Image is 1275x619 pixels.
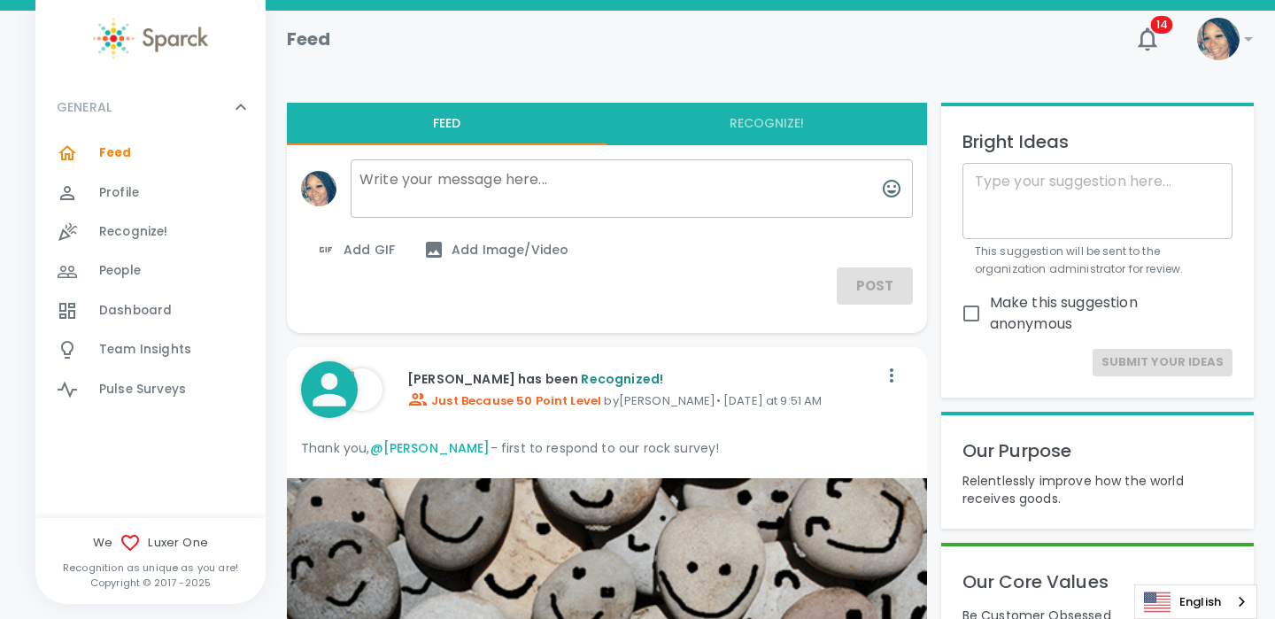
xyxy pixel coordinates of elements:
p: Our Core Values [962,568,1232,596]
div: interaction tabs [287,103,927,145]
a: Team Insights [35,330,266,369]
aside: Language selected: English [1134,584,1257,619]
img: Picture of Ashley [1197,18,1240,60]
a: Profile [35,174,266,213]
button: Feed [287,103,607,145]
h1: Feed [287,25,331,53]
span: Profile [99,184,139,202]
img: Sparck logo [93,18,208,59]
span: Recognized! [581,370,663,388]
a: Sparck logo [35,18,266,59]
span: We Luxer One [35,532,266,553]
span: Add GIF [315,239,395,260]
div: Language [1134,584,1257,619]
a: English [1135,585,1256,618]
div: GENERAL [35,134,266,416]
p: Copyright © 2017 - 2025 [35,576,266,590]
span: Feed [99,144,132,162]
span: Pulse Surveys [99,381,186,398]
span: Make this suggestion anonymous [990,292,1218,335]
span: 14 [1151,16,1173,34]
p: Bright Ideas [962,128,1232,156]
span: Just Because 50 Point Level [407,392,601,409]
p: GENERAL [57,98,112,116]
button: Recognize! [607,103,926,145]
span: Recognize! [99,223,168,241]
a: People [35,251,266,290]
a: Dashboard [35,291,266,330]
p: [PERSON_NAME] has been [407,370,877,388]
span: Add Image/Video [423,239,568,260]
div: GENERAL [35,81,266,134]
a: Recognize! [35,213,266,251]
span: Team Insights [99,341,191,359]
p: by [PERSON_NAME] • [DATE] at 9:51 AM [407,389,877,410]
span: Dashboard [99,302,172,320]
p: Recognition as unique as you are! [35,561,266,575]
p: This suggestion will be sent to the organization administrator for review. [975,243,1220,278]
a: Feed [35,134,266,173]
a: Pulse Surveys [35,370,266,409]
a: @[PERSON_NAME] [370,439,491,457]
p: Thank you, - first to respond to our rock survey! [301,439,913,457]
p: Our Purpose [962,437,1232,465]
button: 14 [1126,18,1169,60]
span: People [99,262,141,280]
img: Picture of Ashley [301,171,336,206]
img: Picture of Matthew Newcomer [340,368,382,411]
p: Relentlessly improve how the world receives goods. [962,472,1232,507]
